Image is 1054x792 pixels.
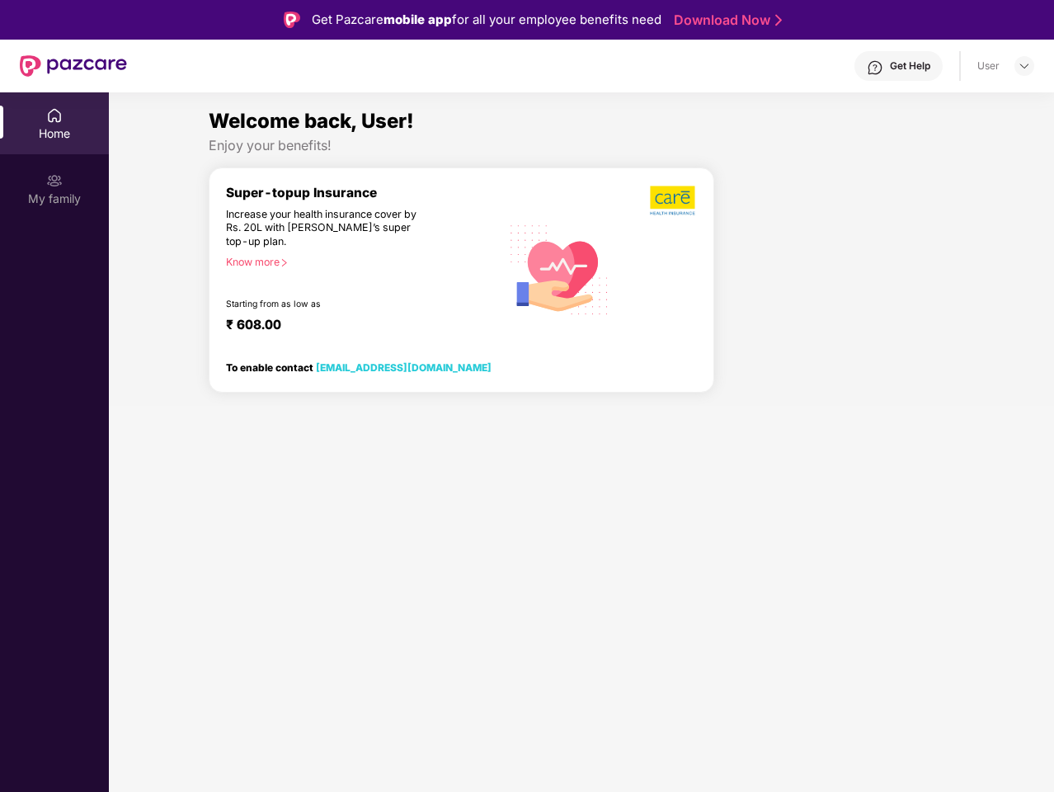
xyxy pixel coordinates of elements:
[316,361,492,374] a: [EMAIL_ADDRESS][DOMAIN_NAME]
[674,12,777,29] a: Download Now
[209,137,954,154] div: Enjoy your benefits!
[226,256,491,267] div: Know more
[501,209,619,328] img: svg+xml;base64,PHN2ZyB4bWxucz0iaHR0cDovL3d3dy53My5vcmcvMjAwMC9zdmciIHhtbG5zOnhsaW5rPSJodHRwOi8vd3...
[867,59,883,76] img: svg+xml;base64,PHN2ZyBpZD0iSGVscC0zMngzMiIgeG1sbnM9Imh0dHA6Ly93d3cudzMub3JnLzIwMDAvc3ZnIiB3aWR0aD...
[280,258,289,267] span: right
[650,185,697,216] img: b5dec4f62d2307b9de63beb79f102df3.png
[209,109,414,133] span: Welcome back, User!
[46,172,63,189] img: svg+xml;base64,PHN2ZyB3aWR0aD0iMjAiIGhlaWdodD0iMjAiIHZpZXdCb3g9IjAgMCAyMCAyMCIgZmlsbD0ibm9uZSIgeG...
[1018,59,1031,73] img: svg+xml;base64,PHN2ZyBpZD0iRHJvcGRvd24tMzJ4MzIiIHhtbG5zPSJodHRwOi8vd3d3LnczLm9yZy8yMDAwL3N2ZyIgd2...
[226,299,431,310] div: Starting from as low as
[20,55,127,77] img: New Pazcare Logo
[775,12,782,29] img: Stroke
[226,361,492,373] div: To enable contact
[312,10,661,30] div: Get Pazcare for all your employee benefits need
[226,208,430,249] div: Increase your health insurance cover by Rs. 20L with [PERSON_NAME]’s super top-up plan.
[226,317,484,337] div: ₹ 608.00
[284,12,300,28] img: Logo
[226,185,501,200] div: Super-topup Insurance
[890,59,930,73] div: Get Help
[383,12,452,27] strong: mobile app
[977,59,1000,73] div: User
[46,107,63,124] img: svg+xml;base64,PHN2ZyBpZD0iSG9tZSIgeG1sbnM9Imh0dHA6Ly93d3cudzMub3JnLzIwMDAvc3ZnIiB3aWR0aD0iMjAiIG...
